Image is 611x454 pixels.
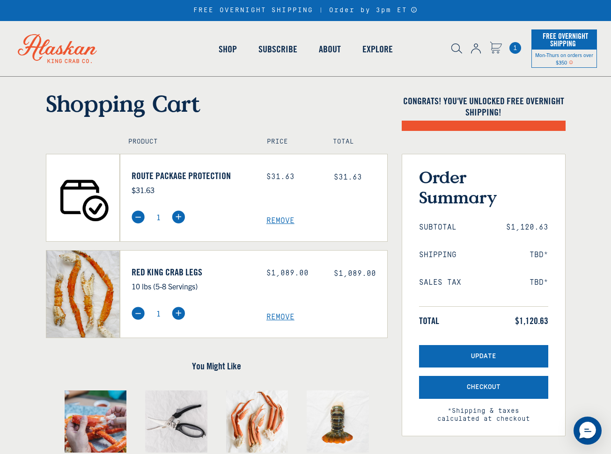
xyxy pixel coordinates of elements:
[419,315,439,326] span: Total
[172,210,185,223] img: plus
[132,170,252,181] a: Route Package Protection
[128,138,247,146] h4: Product
[467,383,501,391] span: Checkout
[267,138,313,146] h4: Price
[419,399,548,423] span: *Shipping & taxes calculated at checkout
[193,7,418,14] div: FREE OVERNIGHT SHIPPING | Order by 3pm ET
[5,21,110,76] img: Alaskan King Crab Co. logo
[307,390,369,453] img: Lobster Tail
[419,376,548,399] button: Checkout
[172,307,185,320] img: plus
[419,278,461,287] span: Sales Tax
[226,390,288,453] img: Snow Crab Clusters
[419,251,456,259] span: Shipping
[540,29,588,50] span: Free Overnight Shipping
[334,173,362,181] span: $31.63
[352,22,404,76] a: Explore
[509,42,521,54] a: Cart
[266,313,387,322] a: Remove
[132,280,252,292] p: 10 lbs (5-8 Servings)
[132,210,145,223] img: minus
[65,390,127,453] img: King Crab Knuckles
[506,223,548,232] span: $1,120.63
[490,42,502,55] a: Cart
[266,269,320,278] div: $1,089.00
[266,173,320,181] div: $31.63
[471,43,481,54] img: account
[132,184,252,196] p: $31.63
[402,95,566,118] h4: Congrats! You've unlocked FREE OVERNIGHT SHIPPING!
[411,7,418,13] a: Announcement Bar Modal
[334,269,376,278] span: $1,089.00
[419,167,548,207] h3: Order Summary
[419,223,456,232] span: Subtotal
[419,345,548,368] button: Update
[535,51,593,65] span: Mon-Thurs on orders over $350
[46,251,120,338] img: Red King Crab Legs - 10 lbs (5-8 Servings)
[46,154,120,241] img: Route Package Protection - $31.63
[132,267,252,278] a: Red King Crab Legs
[574,417,602,445] div: Messenger Dummy Widget
[266,216,387,225] a: Remove
[333,138,379,146] h4: Total
[471,353,496,360] span: Update
[569,59,573,65] span: Shipping Notice Icon
[509,42,521,54] span: 1
[145,390,207,453] img: AKC Stainless Steel Kitchen Shears
[46,360,388,372] h4: You Might Like
[308,22,352,76] a: About
[515,315,548,326] span: $1,120.63
[46,90,388,117] h1: Shopping Cart
[208,22,248,76] a: Shop
[248,22,308,76] a: Subscribe
[451,43,462,54] img: search
[132,307,145,320] img: minus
